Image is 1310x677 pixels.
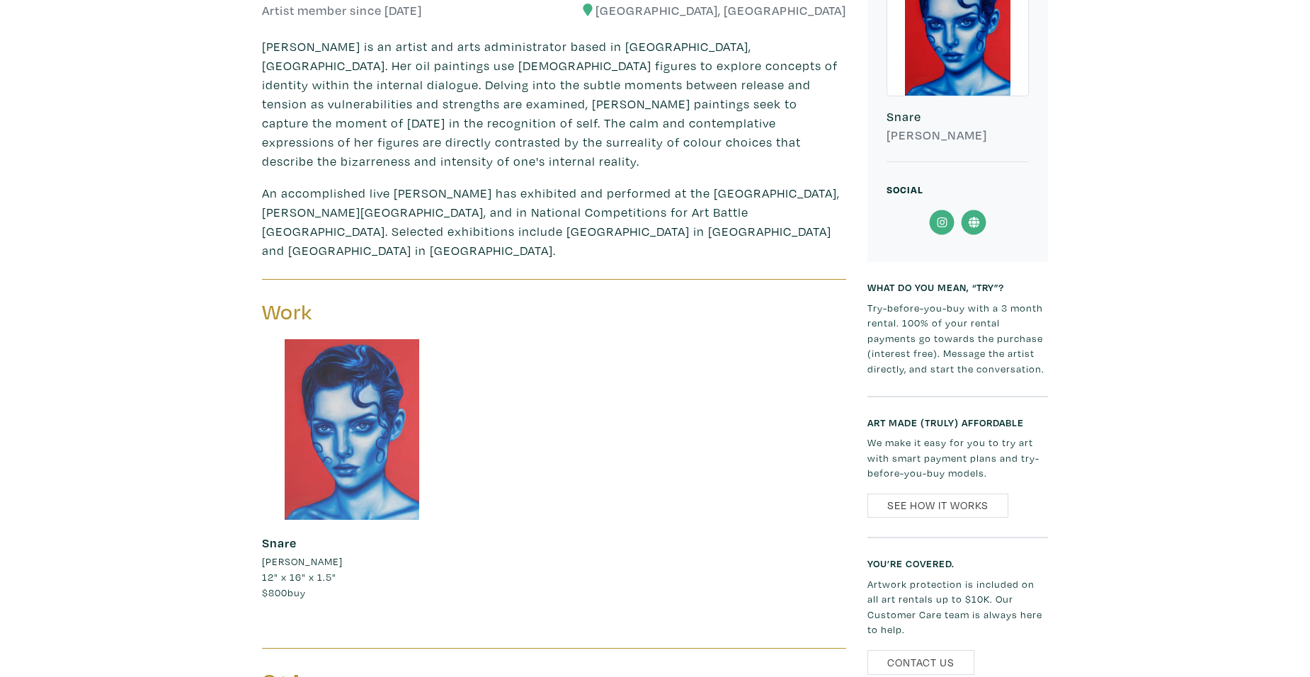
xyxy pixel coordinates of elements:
[262,3,422,18] h6: Artist member since [DATE]
[887,127,1029,143] h6: [PERSON_NAME]
[887,109,1029,125] h6: Snare
[262,554,343,569] li: [PERSON_NAME]
[867,281,1048,293] h6: What do you mean, “try”?
[262,586,287,599] span: $800
[867,557,1048,569] h6: You’re covered.
[262,535,297,551] a: Snare
[565,3,847,18] h6: [GEOGRAPHIC_DATA], [GEOGRAPHIC_DATA]
[867,300,1048,377] p: Try-before-you-buy with a 3 month rental. 100% of your rental payments go towards the purchase (i...
[262,586,306,599] span: buy
[867,650,974,675] a: Contact Us
[262,554,443,569] a: [PERSON_NAME]
[867,435,1048,481] p: We make it easy for you to try art with smart payment plans and try-before-you-buy models.
[262,37,846,171] p: [PERSON_NAME] is an artist and arts administrator based in [GEOGRAPHIC_DATA], [GEOGRAPHIC_DATA]. ...
[262,183,846,260] p: An accomplished live [PERSON_NAME] has exhibited and performed at the [GEOGRAPHIC_DATA], [PERSON_...
[887,183,923,196] small: Social
[262,299,544,326] h3: Work
[867,494,1008,518] a: See How It Works
[867,576,1048,637] p: Artwork protection is included on all art rentals up to $10K. Our Customer Care team is always he...
[262,570,336,584] span: 12" x 16" x 1.5"
[867,416,1048,428] h6: Art made (truly) affordable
